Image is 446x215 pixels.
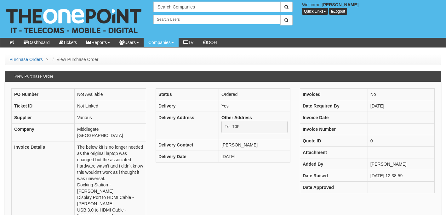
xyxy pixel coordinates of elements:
th: Quote ID [300,135,368,147]
th: Date Required By [300,100,368,112]
th: Invoice Date [300,112,368,124]
th: Ticket ID [12,100,75,112]
td: [DATE] [368,100,434,112]
th: Invoiced [300,89,368,100]
th: Delivery Address [156,112,219,139]
a: Purchase Orders [9,57,43,62]
th: Added By [300,158,368,170]
th: Delivery Date [156,151,219,162]
th: Company [12,124,75,141]
h3: View Purchase Order [11,71,56,82]
th: Delivery [156,100,219,112]
input: Search Users [153,15,281,24]
b: Other Address [221,115,252,120]
td: Yes [219,100,290,112]
th: Delivery Contact [156,139,219,151]
th: Invoice Number [300,124,368,135]
b: [PERSON_NAME] [322,2,358,7]
li: View Purchase Order [51,56,99,63]
td: Middlegate [GEOGRAPHIC_DATA] [75,124,146,141]
td: [PERSON_NAME] [219,139,290,151]
td: [PERSON_NAME] [368,158,434,170]
a: Reports [82,38,115,47]
a: OOH [198,38,222,47]
a: Tickets [54,38,82,47]
td: [DATE] [219,151,290,162]
td: Ordered [219,89,290,100]
a: Logout [329,8,347,15]
th: PO Number [12,89,75,100]
a: Companies [144,38,179,47]
a: TV [179,38,198,47]
th: Status [156,89,219,100]
td: Not Available [75,89,146,100]
th: Attachment [300,147,368,158]
pre: To TOP [221,121,288,133]
th: Date Approved [300,182,368,193]
td: Various [75,112,146,124]
td: Not Linked [75,100,146,112]
div: Welcome, [297,2,446,15]
a: Dashboard [19,38,54,47]
td: [DATE] 12:38:59 [368,170,434,182]
th: Date Raised [300,170,368,182]
button: Quick Links [302,8,328,15]
td: No [368,89,434,100]
td: 0 [368,135,434,147]
span: > [44,57,50,62]
input: Search Companies [153,2,281,12]
a: Users [115,38,144,47]
th: Supplier [12,112,75,124]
